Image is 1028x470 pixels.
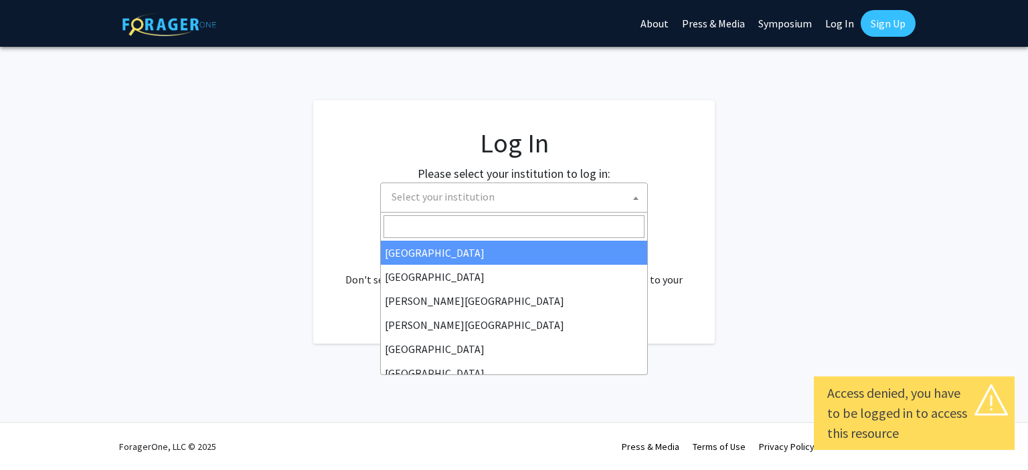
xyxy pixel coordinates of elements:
[693,441,746,453] a: Terms of Use
[381,265,647,289] li: [GEOGRAPHIC_DATA]
[381,241,647,265] li: [GEOGRAPHIC_DATA]
[381,313,647,337] li: [PERSON_NAME][GEOGRAPHIC_DATA]
[381,337,647,361] li: [GEOGRAPHIC_DATA]
[381,289,647,313] li: [PERSON_NAME][GEOGRAPHIC_DATA]
[340,127,688,159] h1: Log In
[622,441,679,453] a: Press & Media
[861,10,916,37] a: Sign Up
[380,183,648,213] span: Select your institution
[759,441,815,453] a: Privacy Policy
[119,423,216,470] div: ForagerOne, LLC © 2025
[383,215,645,238] input: Search
[122,13,216,36] img: ForagerOne Logo
[381,361,647,385] li: [GEOGRAPHIC_DATA]
[340,239,688,304] div: No account? . Don't see your institution? about bringing ForagerOne to your institution.
[386,183,647,211] span: Select your institution
[418,164,610,183] label: Please select your institution to log in:
[10,410,57,460] iframe: Chat
[827,383,1001,443] div: Access denied, you have to be logged in to access this resource
[392,190,495,203] span: Select your institution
